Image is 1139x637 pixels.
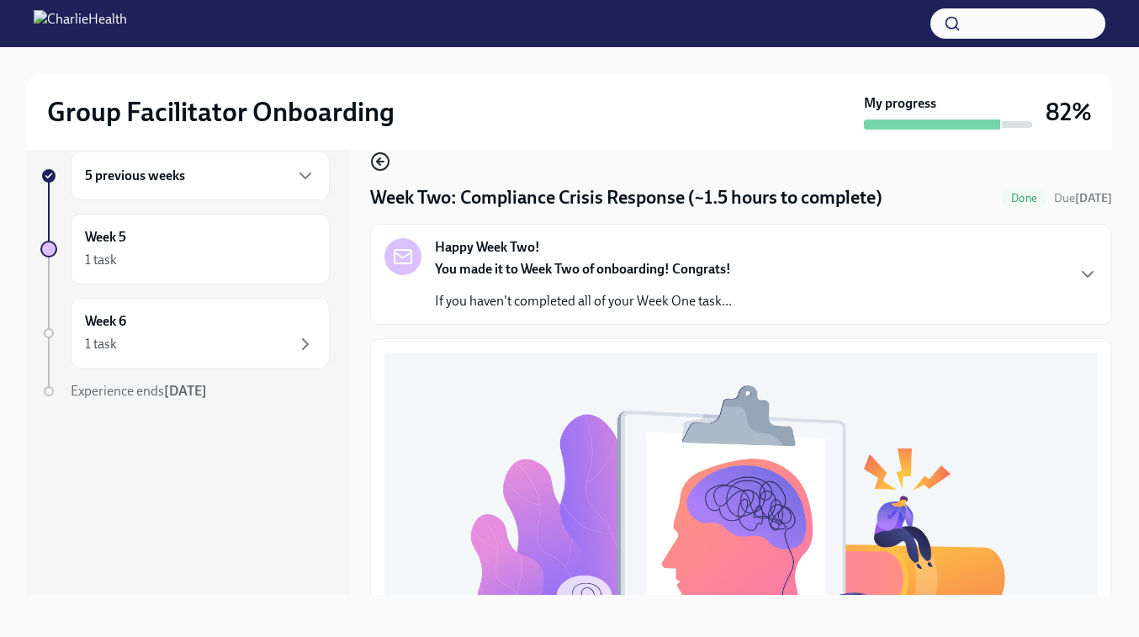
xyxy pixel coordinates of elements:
h6: Week 5 [85,228,126,247]
h3: 82% [1046,97,1092,127]
strong: [DATE] [1075,191,1112,205]
h6: Week 6 [85,312,126,331]
p: If you haven't completed all of your Week One task... [435,292,732,311]
div: 1 task [85,251,117,269]
h4: Week Two: Compliance Crisis Response (~1.5 hours to complete) [370,185,882,210]
strong: My progress [864,94,936,113]
img: CharlieHealth [34,10,127,37]
span: Experience ends [71,383,207,399]
strong: Happy Week Two! [435,238,540,257]
h2: Group Facilitator Onboarding [47,95,395,129]
span: September 1st, 2025 10:00 [1054,190,1112,206]
a: Week 61 task [40,298,330,369]
strong: You made it to Week Two of onboarding! Congrats! [435,261,731,277]
div: 5 previous weeks [71,151,330,200]
span: Done [1001,192,1047,204]
div: 1 task [85,335,117,353]
strong: [DATE] [164,383,207,399]
span: Due [1054,191,1112,205]
h6: 5 previous weeks [85,167,185,185]
a: Week 51 task [40,214,330,284]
